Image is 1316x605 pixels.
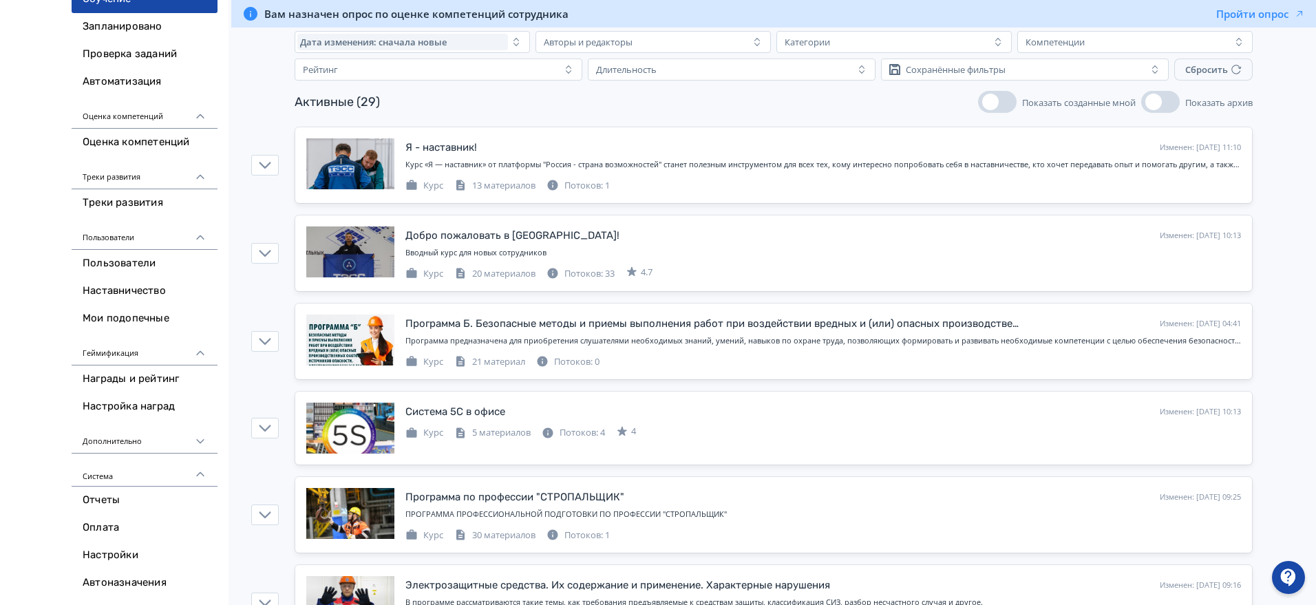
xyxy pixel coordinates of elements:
[596,64,657,75] div: Длительность
[1160,318,1241,330] div: Изменен: [DATE] 04:41
[454,267,535,281] div: 20 материалов
[72,365,217,393] a: Награды и рейтинг
[785,36,830,47] div: Категории
[72,189,217,217] a: Треки развития
[300,36,447,47] span: Дата изменения: сначала новые
[72,393,217,421] a: Настройка наград
[405,267,443,281] div: Курс
[72,305,217,332] a: Мои подопечные
[72,96,217,129] div: Оценка компетенций
[405,509,1241,520] div: ПРОГРАММА ПРОФЕССИОНАЛЬНОЙ ПОДГОТОВКИ ПО ПРОФЕССИИ "СТРОПАЛЬЩИК"
[72,217,217,250] div: Пользователи
[1174,59,1253,81] button: Сбросить
[405,355,443,369] div: Курс
[72,41,217,68] a: Проверка заданий
[454,355,525,369] div: 21 материал
[405,404,505,420] div: Система 5С в офисе
[588,59,875,81] button: Длительность
[72,13,217,41] a: Запланировано
[405,577,830,593] div: Электрозащитные средства. Их содержание и применение. Характерные нарушения
[454,529,535,542] div: 30 материалов
[546,267,615,281] div: Потоков: 33
[881,59,1169,81] button: Сохранённые фильтры
[1160,491,1241,503] div: Изменен: [DATE] 09:25
[1185,96,1253,109] span: Показать архив
[72,68,217,96] a: Автоматизация
[405,335,1241,347] div: Программа предназначена для приобретения слушателями необходимых знаний, умений, навыков по охран...
[405,228,619,244] div: Добро пожаловать в ТЭСС!
[295,93,380,112] div: Активные (29)
[405,159,1241,171] div: Курс «Я — наставник» от платформы "Россия - страна возможностей" станет полезным инструментом для...
[405,247,1241,259] div: Вводный курс для новых сотрудников
[72,129,217,156] a: Оценка компетенций
[454,179,535,193] div: 13 материалов
[72,487,217,514] a: Отчеты
[72,277,217,305] a: Наставничество
[295,59,582,81] button: Рейтинг
[303,64,338,75] div: Рейтинг
[72,454,217,487] div: Система
[1160,230,1241,242] div: Изменен: [DATE] 10:13
[72,332,217,365] div: Геймификация
[641,266,652,279] span: 4.7
[546,529,610,542] div: Потоков: 1
[295,31,530,53] button: Дата изменения: сначала новые
[906,64,1006,75] div: Сохранённые фильтры
[776,31,1012,53] button: Категории
[405,426,443,440] div: Курс
[72,156,217,189] div: Треки развития
[631,425,636,438] span: 4
[264,7,569,21] span: Вам назначен опрос по оценке компетенций сотрудника
[1026,36,1085,47] div: Компетенции
[1022,96,1136,109] span: Показать созданные мной
[405,316,1023,332] div: Программа Б. Безопасные методы и приемы выполнения работ при воздействии вредных и (или) опасных ...
[405,489,624,505] div: Программа по профессии "СТРОПАЛЬЩИК"
[544,36,633,47] div: Авторы и редакторы
[405,529,443,542] div: Курс
[542,426,605,440] div: Потоков: 4
[1160,142,1241,153] div: Изменен: [DATE] 11:10
[72,514,217,542] a: Оплата
[535,31,771,53] button: Авторы и редакторы
[1160,406,1241,418] div: Изменен: [DATE] 10:13
[454,426,531,440] div: 5 материалов
[72,542,217,569] a: Настройки
[72,421,217,454] div: Дополнительно
[1160,580,1241,591] div: Изменен: [DATE] 09:16
[1017,31,1253,53] button: Компетенции
[405,179,443,193] div: Курс
[72,569,217,597] a: Автоназначения
[1216,7,1305,21] button: Пройти опрос
[72,250,217,277] a: Пользователи
[536,355,599,369] div: Потоков: 0
[405,140,477,156] div: Я - наставник!
[546,179,610,193] div: Потоков: 1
